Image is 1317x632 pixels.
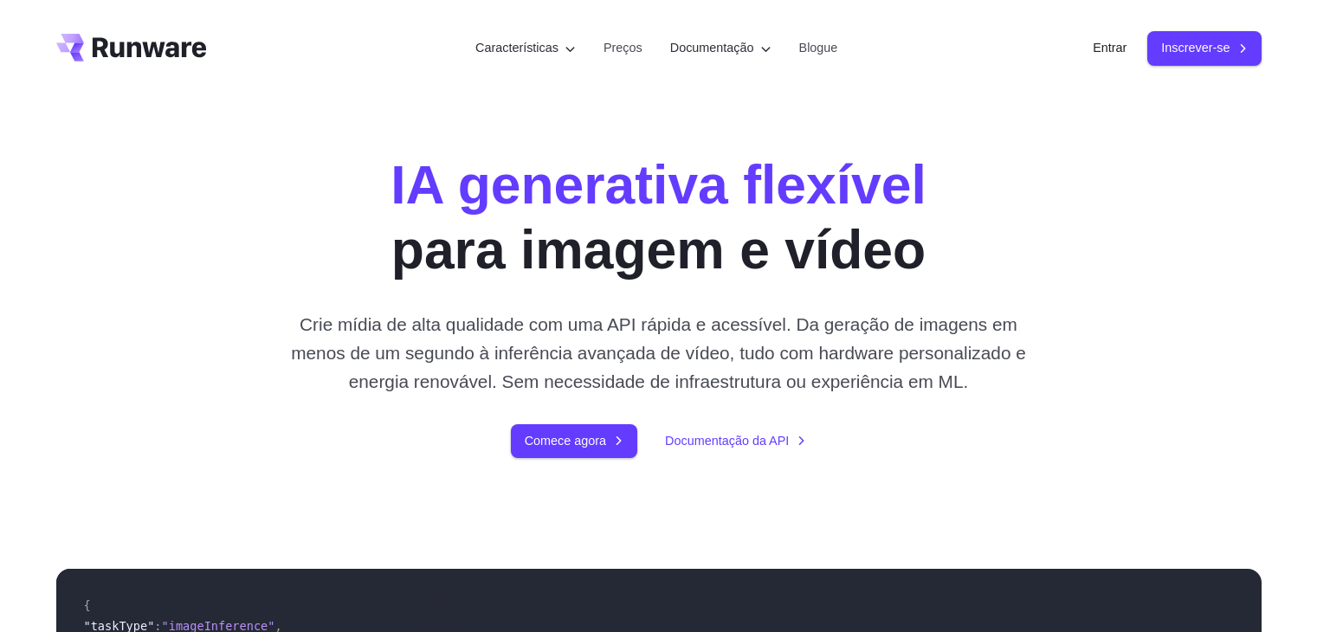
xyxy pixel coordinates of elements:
[291,314,1026,392] font: Crie mídia de alta qualidade com uma API rápida e acessível. Da geração de imagens em menos de um...
[1161,41,1230,55] font: Inscrever-se
[604,38,642,58] a: Preços
[525,434,606,448] font: Comece agora
[391,154,926,215] font: IA generativa flexível
[1147,31,1261,65] a: Inscrever-se
[665,431,806,451] a: Documentação da API
[665,434,789,448] font: Documentação da API
[56,34,207,61] a: Vá para /
[84,598,91,612] span: {
[1093,38,1127,58] a: Entrar
[604,41,642,55] font: Preços
[670,41,754,55] font: Documentação
[1093,41,1127,55] font: Entrar
[511,424,637,458] a: Comece agora
[799,41,838,55] font: Blogue
[799,38,838,58] a: Blogue
[475,41,558,55] font: Características
[391,219,926,280] font: para imagem e vídeo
